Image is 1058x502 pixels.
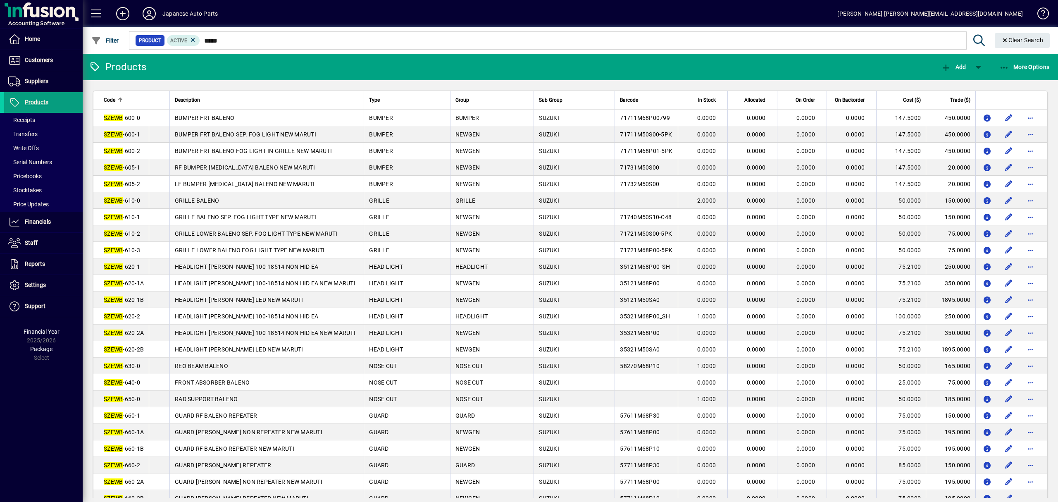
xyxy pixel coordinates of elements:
[926,209,975,225] td: 150.0000
[1024,111,1037,124] button: More options
[4,50,83,71] a: Customers
[175,96,359,105] div: Description
[539,296,559,303] span: SUZUKI
[24,328,60,335] span: Financial Year
[796,247,815,253] span: 0.0000
[926,242,975,258] td: 75.0000
[104,280,123,287] em: SZEWB
[455,296,480,303] span: NEWGEN
[539,164,559,171] span: SUZUKI
[175,280,355,287] span: HEADLIGHT [PERSON_NAME] 100-18514 NON HID EA NEW MARUTI
[175,164,315,171] span: RF BUMPER [MEDICAL_DATA] BALENO NEW MARUTI
[4,29,83,50] a: Home
[104,148,140,154] span: -600-2
[796,280,815,287] span: 0.0000
[876,292,926,308] td: 75.2100
[4,197,83,211] a: Price Updates
[1001,37,1044,43] span: Clear Search
[369,181,393,187] span: BUMPER
[455,263,488,270] span: HEADLIGHT
[104,296,123,303] em: SZEWB
[1024,343,1037,356] button: More options
[167,35,200,46] mat-chip: Activation Status: Active
[697,263,716,270] span: 0.0000
[455,164,480,171] span: NEWGEN
[876,308,926,325] td: 100.0000
[8,201,49,208] span: Price Updates
[369,115,393,121] span: BUMPER
[104,230,123,237] em: SZEWB
[175,214,316,220] span: GRILLE BALENO SEP. FOG LIGHT TYPE NEW MARUTI
[747,230,766,237] span: 0.0000
[91,37,119,44] span: Filter
[620,263,670,270] span: 35121M68P00_SH
[876,209,926,225] td: 50.0000
[697,296,716,303] span: 0.0000
[4,212,83,232] a: Financials
[846,197,865,204] span: 0.0000
[455,181,480,187] span: NEWGEN
[846,263,865,270] span: 0.0000
[175,330,355,336] span: HEADLIGHT [PERSON_NAME] 100-18514 NON HID EA NEW MARUTI
[455,148,480,154] span: NEWGEN
[1002,111,1015,124] button: Edit
[4,127,83,141] a: Transfers
[4,275,83,296] a: Settings
[698,96,716,105] span: In Stock
[1002,277,1015,290] button: Edit
[25,99,48,105] span: Products
[455,230,480,237] span: NEWGEN
[539,96,610,105] div: Sub Group
[796,296,815,303] span: 0.0000
[620,148,672,154] span: 71711M68P01-5PK
[104,197,140,204] span: -610-0
[369,330,403,336] span: HEAD LIGHT
[876,143,926,159] td: 147.5000
[455,247,480,253] span: NEWGEN
[369,96,380,105] span: Type
[1024,310,1037,323] button: More options
[1002,459,1015,472] button: Edit
[175,148,332,154] span: BUMPER FRT BALENO FOG LIGHT IN GRILLE NEW MARUTI
[455,313,488,320] span: HEADLIGHT
[620,164,659,171] span: 71731M50S00
[876,275,926,292] td: 75.2100
[620,330,660,336] span: 35321M68P00
[1031,2,1048,29] a: Knowledge Base
[697,181,716,187] span: 0.0000
[539,148,559,154] span: SUZUKI
[846,214,865,220] span: 0.0000
[104,164,140,171] span: -605-1
[175,247,324,253] span: GRILLE LOWER BALENO FOG LIGHT TYPE NEW MARUTI
[25,261,45,267] span: Reports
[4,141,83,155] a: Write Offs
[1024,459,1037,472] button: More options
[104,115,140,121] span: -600-0
[369,313,403,320] span: HEAD LIGHT
[104,263,123,270] em: SZEWB
[539,214,559,220] span: SUZUKI
[539,313,559,320] span: SUZUKI
[846,148,865,154] span: 0.0000
[104,148,123,154] em: SZEWB
[455,96,469,105] span: Group
[25,282,46,288] span: Settings
[455,280,480,287] span: NEWGEN
[747,313,766,320] span: 0.0000
[846,296,865,303] span: 0.0000
[4,254,83,275] a: Reports
[539,115,559,121] span: SUZUKI
[104,197,123,204] em: SZEWB
[846,131,865,138] span: 0.0000
[744,96,765,105] span: Allocated
[8,145,39,151] span: Write Offs
[876,126,926,143] td: 147.5000
[539,247,559,253] span: SUZUKI
[620,96,673,105] div: Barcode
[1024,359,1037,373] button: More options
[104,313,140,320] span: -620-2
[846,115,865,121] span: 0.0000
[846,313,865,320] span: 0.0000
[926,225,975,242] td: 75.0000
[747,197,766,204] span: 0.0000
